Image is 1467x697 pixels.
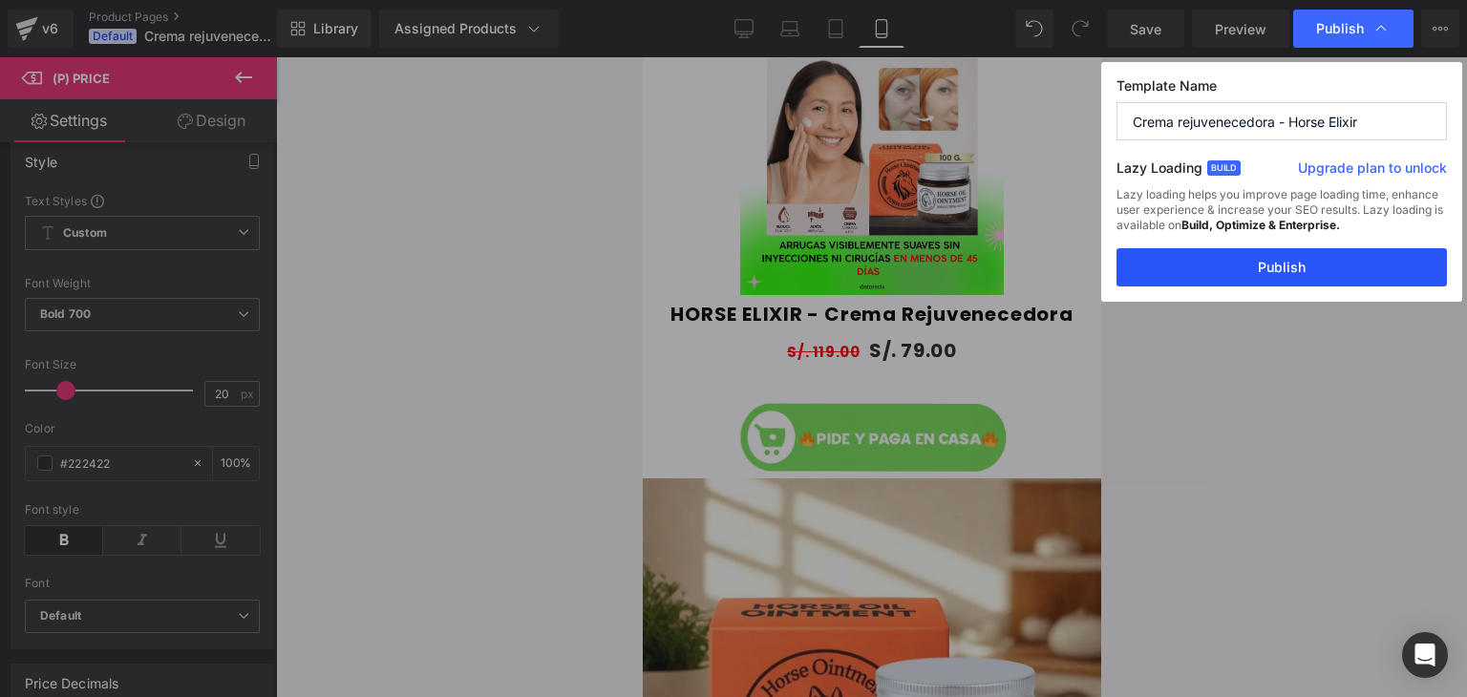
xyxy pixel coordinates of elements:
a: HORSE ELIXIR - Crema Rejuvenecedora [28,245,430,268]
div: Open Intercom Messenger [1402,632,1448,678]
label: Template Name [1116,77,1447,102]
button: Publish [1116,248,1447,286]
span: S/. 119.00 [144,285,217,305]
strong: Build, Optimize & Enterprise. [1181,218,1340,232]
div: Lazy loading helps you improve page loading time, enhance user experience & increase your SEO res... [1116,187,1447,248]
span: S/. 79.00 [226,276,313,310]
label: Lazy Loading [1116,156,1202,187]
a: Upgrade plan to unlock [1298,158,1447,185]
span: Publish [1316,20,1364,37]
span: Build [1207,160,1241,176]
